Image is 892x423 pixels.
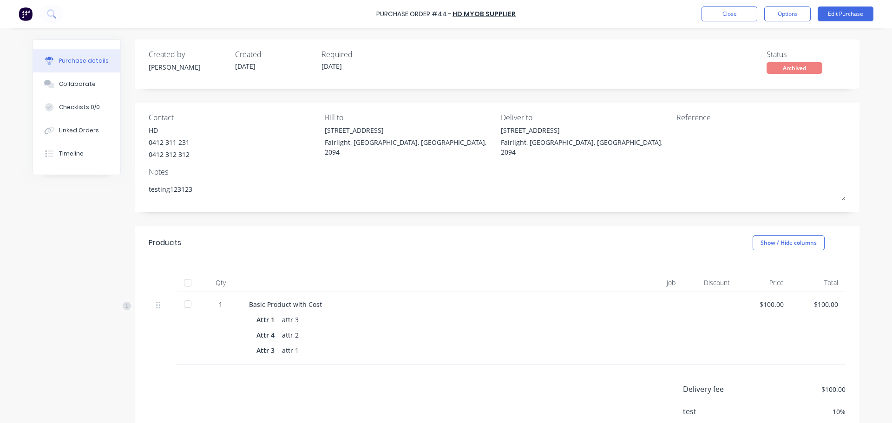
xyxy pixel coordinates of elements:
div: Bill to [325,112,494,123]
div: Created [235,49,314,60]
div: Job [613,273,683,292]
button: Collaborate [33,72,120,96]
img: Factory [19,7,33,21]
textarea: testing123123 [149,180,846,201]
div: 10 % [753,407,846,416]
div: attr 1 [282,344,299,357]
div: Delivery fee [683,384,753,395]
button: Show / Hide columns [753,235,825,250]
button: Close [702,7,757,21]
div: test [683,406,753,417]
div: Archived [767,62,822,74]
div: Checklists 0/0 [59,103,100,111]
div: 1 [207,299,234,309]
div: Attr 3 [256,344,282,357]
div: Timeline [59,150,84,158]
div: [STREET_ADDRESS] [325,125,494,135]
div: Attr 1 [256,313,282,326]
a: HD MYOB Supplier [453,9,516,19]
div: 0412 311 231 [149,137,190,147]
div: Fairlight, [GEOGRAPHIC_DATA], [GEOGRAPHIC_DATA], 2094 [325,137,494,157]
div: $100.00 [753,384,846,394]
div: [PERSON_NAME] [149,62,228,72]
div: Attr 4 [256,328,282,342]
div: Linked Orders [59,126,99,135]
div: Reference [676,112,846,123]
div: $100.00 [745,299,784,309]
div: attr 3 [282,313,299,326]
div: Created by [149,49,228,60]
div: Qty [200,273,242,292]
div: attr 2 [282,328,299,342]
div: Basic Product with Cost [249,299,606,309]
div: Contact [149,112,318,123]
div: [STREET_ADDRESS] [501,125,670,135]
div: Status [767,49,846,60]
button: Purchase details [33,49,120,72]
div: Purchase Order #44 - [376,9,452,19]
div: 0412 312 312 [149,150,190,159]
div: HD [149,125,190,135]
button: Linked Orders [33,119,120,142]
div: Total [791,273,846,292]
div: Purchase details [59,57,109,65]
button: Checklists 0/0 [33,96,120,119]
div: Products [149,237,181,248]
div: Price [737,273,792,292]
button: Timeline [33,142,120,165]
div: Collaborate [59,80,96,88]
div: Discount [683,273,737,292]
div: $100.00 [799,299,838,309]
div: Deliver to [501,112,670,123]
button: Options [764,7,811,21]
button: Edit Purchase [818,7,873,21]
div: Fairlight, [GEOGRAPHIC_DATA], [GEOGRAPHIC_DATA], 2094 [501,137,670,157]
div: Required [321,49,400,60]
div: Notes [149,166,846,177]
